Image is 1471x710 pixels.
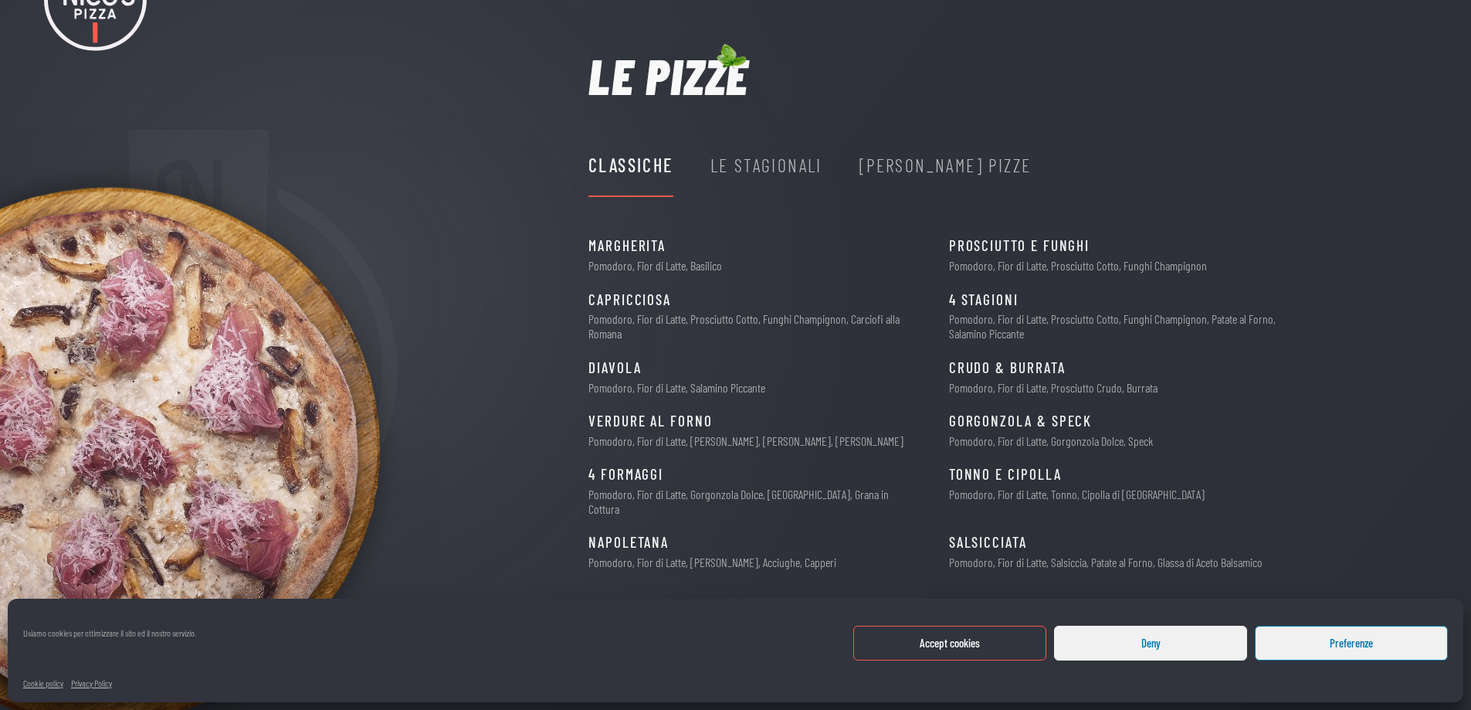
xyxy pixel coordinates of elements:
[949,555,1263,569] p: Pomodoro, Fior di Latte, Salsiccia, Patate al Forno, Glassa di Aceto Balsamico
[588,409,713,433] span: Verdure al Forno
[949,433,1153,448] p: Pomodoro, Fior di Latte, Gorgonzola Dolce, Speck
[588,463,663,487] span: 4 Formaggi
[949,288,1019,312] span: 4 Stagioni
[588,258,722,273] p: Pomodoro, Fior di Latte, Basilico
[710,151,822,180] div: Le Stagionali
[588,555,836,569] p: Pomodoro, Fior di Latte, [PERSON_NAME], Acciughe, Capperi
[949,380,1157,395] p: Pomodoro, Fior di Latte, Prosciutto Crudo, Burrata
[23,626,196,657] div: Usiamo cookies per ottimizzare il sito ed il nostro servizio.
[588,288,671,312] span: Capricciosa
[71,676,112,691] a: Privacy Policy
[588,151,673,180] div: Classiche
[949,487,1205,501] p: Pomodoro, Fior di Latte, Tonno, Cipolla di [GEOGRAPHIC_DATA]
[949,311,1280,341] p: Pomodoro, Fior di Latte, Prosciutto Cotto, Funghi Champignon, Patate al Forno, Salamino Piccante
[853,626,1046,661] button: Accept cookies
[588,311,920,341] p: Pomodoro, Fior di Latte, Prosciutto Cotto, Funghi Champignon, Carciofi alla Romana
[1054,626,1247,661] button: Deny
[588,356,641,380] span: Diavola
[588,380,765,395] p: Pomodoro, Fior di Latte, Salamino Piccante
[588,531,669,555] span: Napoletana
[588,234,666,258] span: Margherita
[859,151,1032,180] div: [PERSON_NAME] Pizze
[1255,626,1448,661] button: Preferenze
[588,487,920,516] p: Pomodoro, Fior di Latte, Gorgonzola Dolce, [GEOGRAPHIC_DATA], Grana in Cottura
[949,356,1066,380] span: CRUDO & BURRATA
[23,676,63,691] a: Cookie policy
[949,234,1090,258] span: Prosciutto e Funghi
[949,258,1207,273] p: Pomodoro, Fior di Latte, Prosciutto Cotto, Funghi Champignon
[949,531,1027,555] span: Salsicciata
[949,463,1062,487] span: Tonno e Cipolla
[949,409,1093,433] span: Gorgonzola & Speck
[588,51,749,100] h1: Le pizze
[588,433,903,448] p: Pomodoro, Fior di Latte, [PERSON_NAME], [PERSON_NAME], [PERSON_NAME]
